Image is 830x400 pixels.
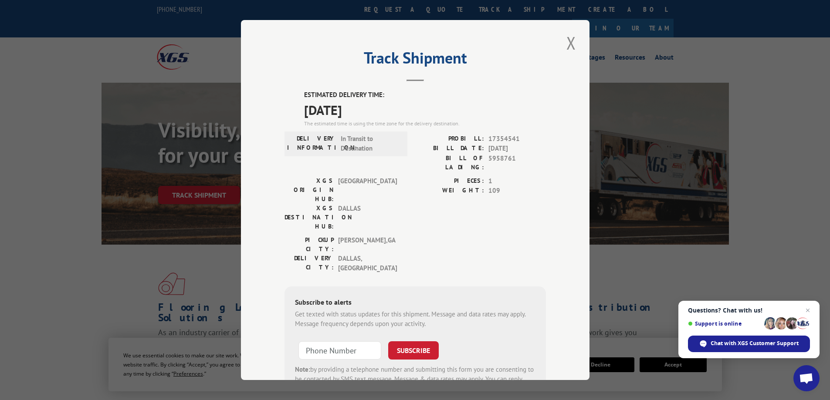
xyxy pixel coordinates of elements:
div: by providing a telephone number and submitting this form you are consenting to be contacted by SM... [295,365,535,394]
span: [PERSON_NAME] , GA [338,235,397,254]
label: PICKUP CITY: [285,235,334,254]
span: Chat with XGS Customer Support [711,339,799,347]
h2: Track Shipment [285,52,546,68]
button: Close modal [564,31,579,55]
label: DELIVERY INFORMATION: [287,134,336,154]
span: 1 [488,176,546,186]
span: Questions? Chat with us! [688,307,810,314]
span: DALLAS [338,204,397,231]
span: 17354541 [488,134,546,144]
label: WEIGHT: [415,186,484,196]
a: Open chat [793,365,820,391]
label: BILL OF LADING: [415,154,484,172]
span: In Transit to Destination [341,134,400,154]
span: [GEOGRAPHIC_DATA] [338,176,397,204]
label: XGS ORIGIN HUB: [285,176,334,204]
span: DALLAS , [GEOGRAPHIC_DATA] [338,254,397,273]
label: XGS DESTINATION HUB: [285,204,334,231]
label: PIECES: [415,176,484,186]
span: 5958761 [488,154,546,172]
strong: Note: [295,365,310,373]
span: 109 [488,186,546,196]
input: Phone Number [298,341,381,360]
span: Chat with XGS Customer Support [688,336,810,352]
span: [DATE] [488,144,546,154]
div: Get texted with status updates for this shipment. Message and data rates may apply. Message frequ... [295,309,535,329]
span: Support is online [688,320,761,327]
button: SUBSCRIBE [388,341,439,360]
span: [DATE] [304,100,546,120]
label: BILL DATE: [415,144,484,154]
label: PROBILL: [415,134,484,144]
div: The estimated time is using the time zone for the delivery destination. [304,120,546,128]
label: ESTIMATED DELIVERY TIME: [304,90,546,100]
div: Subscribe to alerts [295,297,535,309]
label: DELIVERY CITY: [285,254,334,273]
